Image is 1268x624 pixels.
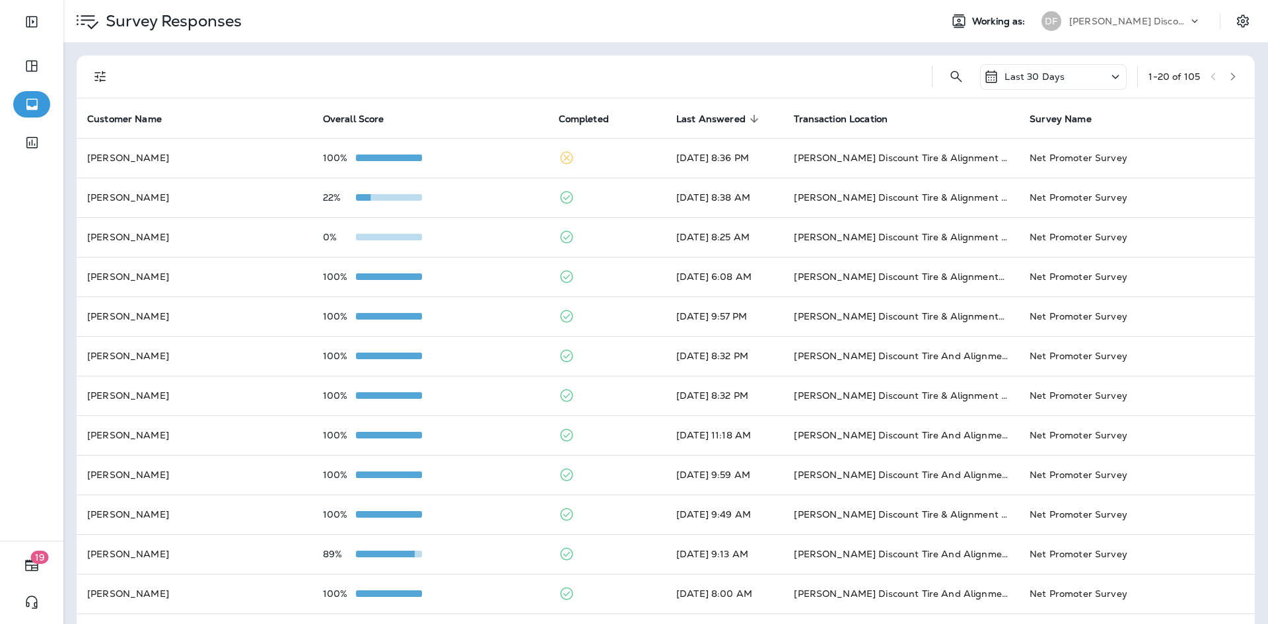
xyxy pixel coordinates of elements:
p: Survey Responses [100,11,242,31]
td: [PERSON_NAME] Discount Tire & Alignment [GEOGRAPHIC_DATA] ([STREET_ADDRESS]) [783,217,1019,257]
td: [PERSON_NAME] Discount Tire & Alignment [PERSON_NAME] ([STREET_ADDRESS]) [783,495,1019,534]
span: Transaction Location [794,113,905,125]
span: Overall Score [323,114,384,125]
td: [PERSON_NAME] [77,455,312,495]
td: Net Promoter Survey [1019,415,1255,455]
button: Settings [1231,9,1255,33]
td: [PERSON_NAME] Discount Tire And Alignment - [GEOGRAPHIC_DATA] ([STREET_ADDRESS]) [783,574,1019,613]
span: 19 [31,551,49,564]
td: [DATE] 8:38 AM [666,178,783,217]
td: [PERSON_NAME] [77,217,312,257]
td: [DATE] 9:13 AM [666,534,783,574]
td: [DATE] 6:08 AM [666,257,783,296]
td: [DATE] 8:00 AM [666,574,783,613]
td: [PERSON_NAME] [77,296,312,336]
td: Net Promoter Survey [1019,376,1255,415]
span: Customer Name [87,114,162,125]
td: [DATE] 8:32 PM [666,336,783,376]
p: 100% [323,509,356,520]
span: Last Answered [676,113,763,125]
button: Expand Sidebar [13,9,50,35]
span: Last Answered [676,114,746,125]
td: [PERSON_NAME] Discount Tire And Alignment - [GEOGRAPHIC_DATA] ([STREET_ADDRESS]) [783,455,1019,495]
td: [PERSON_NAME] [77,415,312,455]
td: Net Promoter Survey [1019,257,1255,296]
p: [PERSON_NAME] Discount Tire & Alignment [1069,16,1188,26]
td: [PERSON_NAME] [77,178,312,217]
p: 100% [323,430,356,440]
p: 100% [323,351,356,361]
td: [PERSON_NAME] [77,376,312,415]
button: Filters [87,63,114,90]
td: Net Promoter Survey [1019,217,1255,257]
td: [PERSON_NAME] [77,336,312,376]
td: [PERSON_NAME] [77,138,312,178]
td: Net Promoter Survey [1019,178,1255,217]
p: 89% [323,549,356,559]
div: 1 - 20 of 105 [1148,71,1200,82]
td: [PERSON_NAME] [77,495,312,534]
td: [PERSON_NAME] [77,534,312,574]
span: Working as: [972,16,1028,27]
p: 22% [323,192,356,203]
td: Net Promoter Survey [1019,495,1255,534]
span: Customer Name [87,113,179,125]
td: [DATE] 11:18 AM [666,415,783,455]
p: 100% [323,153,356,163]
span: Completed [559,114,609,125]
td: [PERSON_NAME] Discount Tire & Alignment- [GEOGRAPHIC_DATA] ([STREET_ADDRESS]) [783,257,1019,296]
td: [PERSON_NAME] Discount Tire And Alignment - [GEOGRAPHIC_DATA] ([STREET_ADDRESS]) [783,534,1019,574]
div: DF [1041,11,1061,31]
span: Overall Score [323,113,402,125]
td: [PERSON_NAME] Discount Tire & Alignment- [GEOGRAPHIC_DATA] ([STREET_ADDRESS]) [783,296,1019,336]
td: [DATE] 8:36 PM [666,138,783,178]
p: 0% [323,232,356,242]
td: Net Promoter Survey [1019,138,1255,178]
span: Survey Name [1030,113,1109,125]
td: Net Promoter Survey [1019,296,1255,336]
span: Transaction Location [794,114,888,125]
td: [PERSON_NAME] Discount Tire And Alignment - [GEOGRAPHIC_DATA] ([STREET_ADDRESS]) [783,415,1019,455]
td: Net Promoter Survey [1019,336,1255,376]
td: [DATE] 9:57 PM [666,296,783,336]
td: [PERSON_NAME] Discount Tire & Alignment [GEOGRAPHIC_DATA] ([STREET_ADDRESS]) [783,138,1019,178]
td: Net Promoter Survey [1019,574,1255,613]
p: 100% [323,311,356,322]
button: Search Survey Responses [943,63,969,90]
td: Net Promoter Survey [1019,534,1255,574]
p: 100% [323,469,356,480]
td: [PERSON_NAME] Discount Tire & Alignment [PERSON_NAME] ([STREET_ADDRESS]) [783,178,1019,217]
td: [PERSON_NAME] [77,257,312,296]
p: Last 30 Days [1004,71,1065,82]
span: Completed [559,113,626,125]
td: [PERSON_NAME] Discount Tire & Alignment [GEOGRAPHIC_DATA] ([STREET_ADDRESS]) [783,376,1019,415]
td: [DATE] 9:49 AM [666,495,783,534]
td: [PERSON_NAME] [77,574,312,613]
td: [DATE] 8:25 AM [666,217,783,257]
p: 100% [323,271,356,282]
td: [DATE] 9:59 AM [666,455,783,495]
td: [PERSON_NAME] Discount Tire And Alignment - [GEOGRAPHIC_DATA] ([STREET_ADDRESS]) [783,336,1019,376]
span: Survey Name [1030,114,1092,125]
button: 19 [13,552,50,578]
p: 100% [323,588,356,599]
td: [DATE] 8:32 PM [666,376,783,415]
p: 100% [323,390,356,401]
td: Net Promoter Survey [1019,455,1255,495]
